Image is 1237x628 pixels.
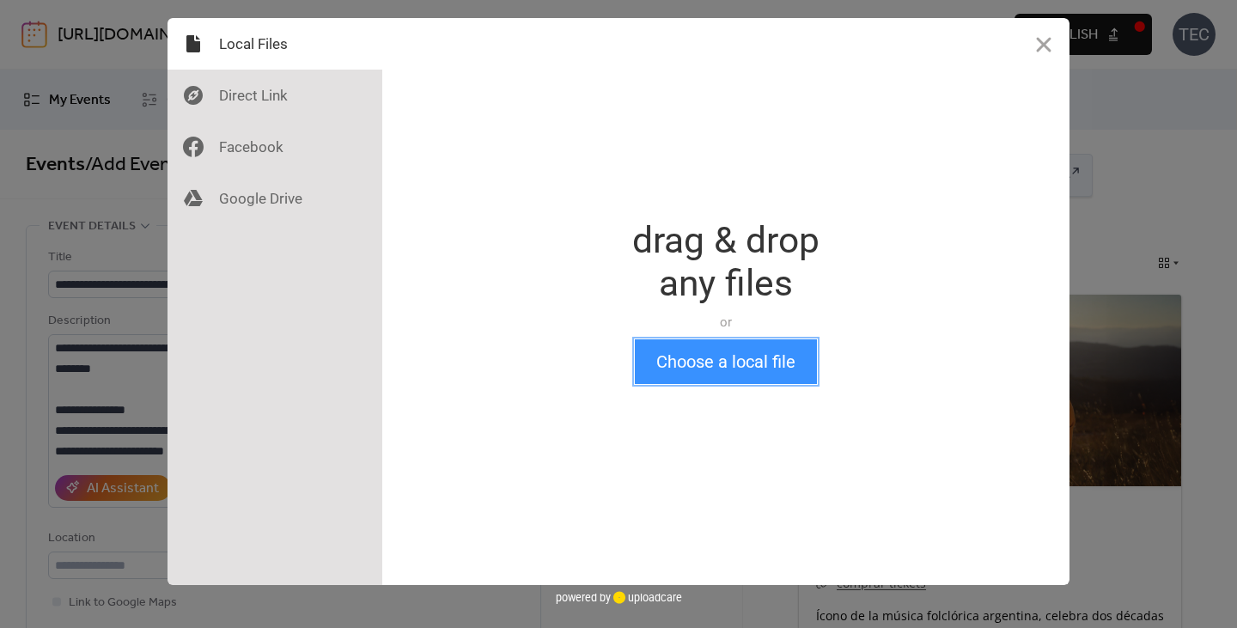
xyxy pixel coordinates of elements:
div: Facebook [168,121,382,173]
div: Direct Link [168,70,382,121]
div: Google Drive [168,173,382,224]
button: Close [1018,18,1069,70]
div: or [632,314,820,331]
button: Choose a local file [635,339,817,384]
div: powered by [556,585,682,611]
div: drag & drop any files [632,219,820,305]
a: uploadcare [611,591,682,604]
div: Local Files [168,18,382,70]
